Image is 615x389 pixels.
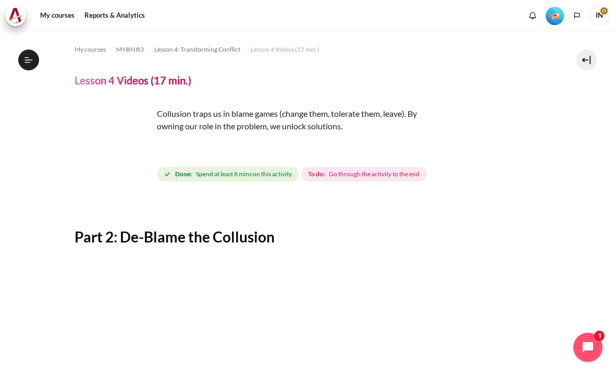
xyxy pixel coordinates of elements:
span: Lesson 4: Transforming Conflict [154,45,240,54]
button: Languages [569,8,585,23]
h2: Part 2: De-Blame the Collusion [75,227,541,246]
a: Architeck Architeck [5,5,31,26]
img: Level #2 [546,7,564,25]
span: My courses [75,45,106,54]
div: Level #2 [546,6,564,25]
a: My courses [75,43,106,56]
a: Level #2 [542,6,568,25]
span: Lesson 4 Videos (17 min.) [251,45,319,54]
a: Lesson 4: Transforming Conflict [154,43,240,56]
strong: Done: [175,169,192,179]
a: MYBN B3 [116,43,144,56]
div: Show notification window with no new notifications [525,8,540,23]
span: IN [589,5,610,26]
img: Architeck [8,8,23,23]
h4: Lesson 4 Videos (17 min.) [75,74,191,87]
img: rer [75,107,153,186]
span: MYBN B3 [116,45,144,54]
span: Go through the activity to the end [329,169,420,179]
a: User menu [589,5,610,26]
a: Lesson 4 Videos (17 min.) [251,43,319,56]
nav: Navigation bar [75,41,541,58]
a: My courses [36,5,78,26]
p: Collusion traps us in blame games (change them, tolerate them, leave). By owning our role in the ... [75,107,439,132]
span: Spend at least 8 mins on this activity [196,169,292,179]
strong: To do: [308,169,325,179]
a: Reports & Analytics [81,5,149,26]
div: Completion requirements for Lesson 4 Videos (17 min.) [157,165,429,184]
